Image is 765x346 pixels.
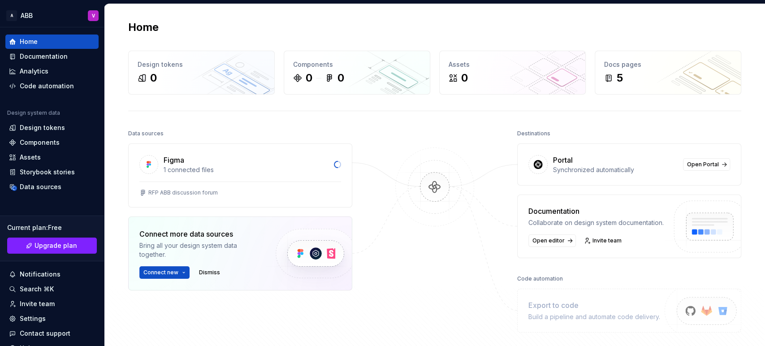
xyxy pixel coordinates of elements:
[461,71,468,85] div: 0
[5,135,99,150] a: Components
[6,10,17,21] div: A
[581,234,626,247] a: Invite team
[195,266,224,279] button: Dismiss
[139,229,260,239] div: Connect more data sources
[20,299,55,308] div: Invite team
[517,272,563,285] div: Code automation
[528,206,664,216] div: Documentation
[5,35,99,49] a: Home
[148,189,218,196] div: RFP ABB discussion forum
[592,237,622,244] span: Invite team
[528,218,664,227] div: Collaborate on design system documentation.
[143,269,178,276] span: Connect new
[20,182,61,191] div: Data sources
[5,297,99,311] a: Invite team
[164,155,184,165] div: Figma
[532,237,565,244] span: Open editor
[306,71,312,85] div: 0
[553,165,678,174] div: Synchronized automatically
[128,143,352,208] a: Figma1 connected filesRFP ABB discussion forum
[20,82,74,91] div: Code automation
[20,52,68,61] div: Documentation
[20,168,75,177] div: Storybook stories
[5,49,99,64] a: Documentation
[284,51,430,95] a: Components00
[5,150,99,164] a: Assets
[20,123,65,132] div: Design tokens
[293,60,421,69] div: Components
[20,138,60,147] div: Components
[5,282,99,296] button: Search ⌘K
[128,127,164,140] div: Data sources
[20,285,54,294] div: Search ⌘K
[595,51,741,95] a: Docs pages5
[21,11,33,20] div: ABB
[20,67,48,76] div: Analytics
[92,12,95,19] div: V
[164,165,328,174] div: 1 connected files
[7,223,97,232] div: Current plan : Free
[20,329,70,338] div: Contact support
[7,238,97,254] a: Upgrade plan
[617,71,623,85] div: 5
[553,155,573,165] div: Portal
[449,60,576,69] div: Assets
[5,121,99,135] a: Design tokens
[439,51,586,95] a: Assets0
[20,153,41,162] div: Assets
[5,267,99,281] button: Notifications
[5,64,99,78] a: Analytics
[528,312,660,321] div: Build a pipeline and automate code delivery.
[199,269,220,276] span: Dismiss
[337,71,344,85] div: 0
[5,326,99,341] button: Contact support
[517,127,550,140] div: Destinations
[138,60,265,69] div: Design tokens
[683,158,730,171] a: Open Portal
[150,71,157,85] div: 0
[139,266,190,279] button: Connect new
[20,37,38,46] div: Home
[5,165,99,179] a: Storybook stories
[128,51,275,95] a: Design tokens0
[35,241,77,250] span: Upgrade plan
[139,241,260,259] div: Bring all your design system data together.
[528,300,660,311] div: Export to code
[604,60,732,69] div: Docs pages
[128,20,159,35] h2: Home
[687,161,719,168] span: Open Portal
[20,270,61,279] div: Notifications
[5,180,99,194] a: Data sources
[20,314,46,323] div: Settings
[2,6,102,25] button: AABBV
[7,109,60,117] div: Design system data
[528,234,576,247] a: Open editor
[5,311,99,326] a: Settings
[5,79,99,93] a: Code automation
